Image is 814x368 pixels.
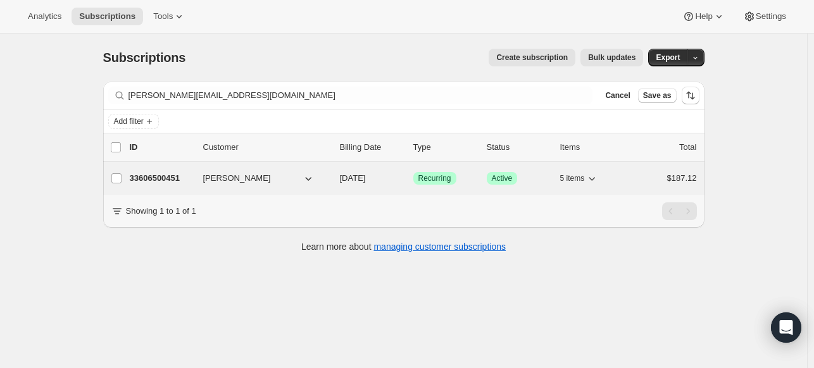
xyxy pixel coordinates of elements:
[736,8,794,25] button: Settings
[72,8,143,25] button: Subscriptions
[153,11,173,21] span: Tools
[146,8,193,25] button: Tools
[413,141,477,154] div: Type
[492,173,513,183] span: Active
[756,11,786,21] span: Settings
[128,87,593,104] input: Filter subscribers
[79,11,135,21] span: Subscriptions
[682,87,699,104] button: Sort the results
[560,173,585,183] span: 5 items
[103,51,186,64] span: Subscriptions
[108,114,159,129] button: Add filter
[340,173,366,183] span: [DATE]
[196,168,322,188] button: [PERSON_NAME]
[28,11,61,21] span: Analytics
[301,240,506,253] p: Learn more about
[130,141,697,154] div: IDCustomerBilling DateTypeStatusItemsTotal
[560,141,623,154] div: Items
[667,173,697,183] span: $187.12
[679,141,696,154] p: Total
[418,173,451,183] span: Recurring
[130,141,193,154] p: ID
[487,141,550,154] p: Status
[126,205,196,218] p: Showing 1 to 1 of 1
[340,141,403,154] p: Billing Date
[600,88,635,103] button: Cancel
[373,242,506,252] a: managing customer subscriptions
[496,52,568,63] span: Create subscription
[675,8,732,25] button: Help
[130,169,697,187] div: 33606500451[PERSON_NAME][DATE]SuccessRecurringSuccessActive5 items$187.12
[662,202,697,220] nav: Pagination
[560,169,599,187] button: 5 items
[203,172,271,185] span: [PERSON_NAME]
[643,90,672,101] span: Save as
[638,88,677,103] button: Save as
[648,49,687,66] button: Export
[20,8,69,25] button: Analytics
[130,172,193,185] p: 33606500451
[695,11,712,21] span: Help
[656,52,680,63] span: Export
[114,116,144,126] span: Add filter
[588,52,636,63] span: Bulk updates
[771,312,801,343] div: Open Intercom Messenger
[580,49,643,66] button: Bulk updates
[605,90,630,101] span: Cancel
[489,49,575,66] button: Create subscription
[203,141,330,154] p: Customer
